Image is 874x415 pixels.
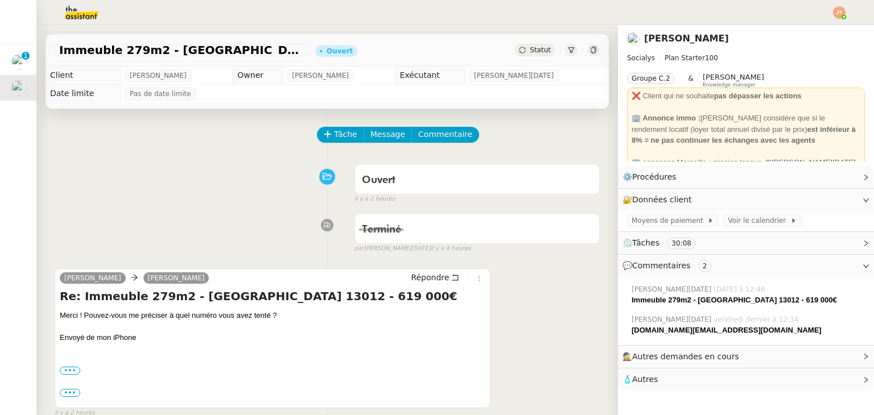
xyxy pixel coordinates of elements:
[627,54,655,62] span: Socialys
[632,314,714,325] span: [PERSON_NAME][DATE]
[703,73,764,81] span: [PERSON_NAME]
[622,193,696,206] span: 🔐
[665,54,705,62] span: Plan Starter
[632,326,822,334] strong: [DOMAIN_NAME][EMAIL_ADDRESS][DOMAIN_NAME]
[411,272,449,283] span: Répondre
[714,314,801,325] span: vendredi dernier à 12:34
[703,82,756,88] span: Knowledge manager
[618,255,874,277] div: 💬Commentaires 2
[354,244,364,254] span: par
[618,232,874,254] div: ⏲️Tâches 30:08
[22,52,30,60] nz-badge-sup: 1
[705,54,718,62] span: 100
[689,73,694,88] span: &
[728,215,790,226] span: Voir le calendrier
[627,32,640,45] img: users%2FSADz3OCgrFNaBc1p3ogUv5k479k1%2Favatar%2Fccbff511-0434-4584-b662-693e5a00b7b7
[292,70,349,81] span: [PERSON_NAME]
[714,284,767,294] span: [DATE] à 12:46
[411,127,479,143] button: Commentaire
[430,244,471,254] span: il y a 4 heures
[667,238,696,249] nz-tag: 30:08
[627,73,675,84] nz-tag: Groupe C.2
[418,128,472,141] span: Commentaire
[714,92,802,100] strong: pas dépasser les actions
[632,172,677,181] span: Procédures
[60,273,126,283] a: [PERSON_NAME]
[60,389,80,397] label: •••
[632,195,692,204] span: Données client
[60,332,485,343] div: Envoyé de mon iPhone
[618,368,874,391] div: 🧴Autres
[632,375,658,384] span: Autres
[703,73,764,88] app-user-label: Knowledge manager
[632,113,860,146] div: [PERSON_NAME] considère que si le rendement locatif (loyer total annuel divisé par le prix)
[632,157,860,168] div: 🏢 annonces Marseille : mission longue @[PERSON_NAME][DATE]
[11,54,27,70] img: users%2F3XW7N0tEcIOoc8sxKxWqDcFn91D2%2Favatar%2F5653ca14-9fea-463f-a381-ec4f4d723a3b
[233,67,283,85] td: Owner
[698,260,712,272] nz-tag: 2
[622,261,716,270] span: 💬
[354,194,395,204] span: il y a 2 heures
[354,244,471,254] small: [PERSON_NAME][DATE]
[632,215,707,226] span: Moyens de paiement
[130,70,187,81] span: [PERSON_NAME]
[632,261,690,270] span: Commentaires
[632,284,714,294] span: [PERSON_NAME][DATE]
[632,114,700,122] strong: 🏢 Annonce immo :
[632,238,659,247] span: Tâches
[143,273,209,283] a: [PERSON_NAME]
[60,310,485,398] div: Merci ! Pouvez-vous me préciser à quel numéro vous avez tenté ?
[622,171,682,184] span: ⚙️
[530,46,551,54] span: Statut
[622,352,744,361] span: 🕵️
[474,70,554,81] span: [PERSON_NAME][DATE]
[632,296,837,304] strong: Immeuble 279m2 - [GEOGRAPHIC_DATA] 13012 - 619 000€
[622,375,658,384] span: 🧴
[59,44,306,56] span: Immeuble 279m2 - [GEOGRAPHIC_DATA] 13012 - 619 000€
[334,128,357,141] span: Tâche
[23,52,28,62] p: 1
[60,367,80,375] label: •••
[632,90,860,102] div: ❌ Client qui ne souhaite
[622,238,706,247] span: ⏲️
[317,127,364,143] button: Tâche
[362,225,401,235] span: Terminé
[11,80,27,96] img: users%2FSADz3OCgrFNaBc1p3ogUv5k479k1%2Favatar%2Fccbff511-0434-4584-b662-693e5a00b7b7
[833,6,846,19] img: svg
[632,352,739,361] span: Autres demandes en cours
[618,166,874,188] div: ⚙️Procédures
[46,85,121,103] td: Date limite
[364,127,412,143] button: Message
[618,189,874,211] div: 🔐Données client
[362,175,395,185] span: Ouvert
[130,88,191,99] span: Pas de date limite
[407,271,463,284] button: Répondre
[618,346,874,368] div: 🕵️Autres demandes en cours
[395,67,464,85] td: Exécutant
[60,288,485,304] h4: Re: Immeuble 279m2 - [GEOGRAPHIC_DATA] 13012 - 619 000€
[370,128,405,141] span: Message
[46,67,121,85] td: Client
[327,48,353,55] div: Ouvert
[632,125,856,145] strong: est inférieur à 8% = ne pas continuer les échanges avec les agents
[644,33,729,44] a: [PERSON_NAME]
